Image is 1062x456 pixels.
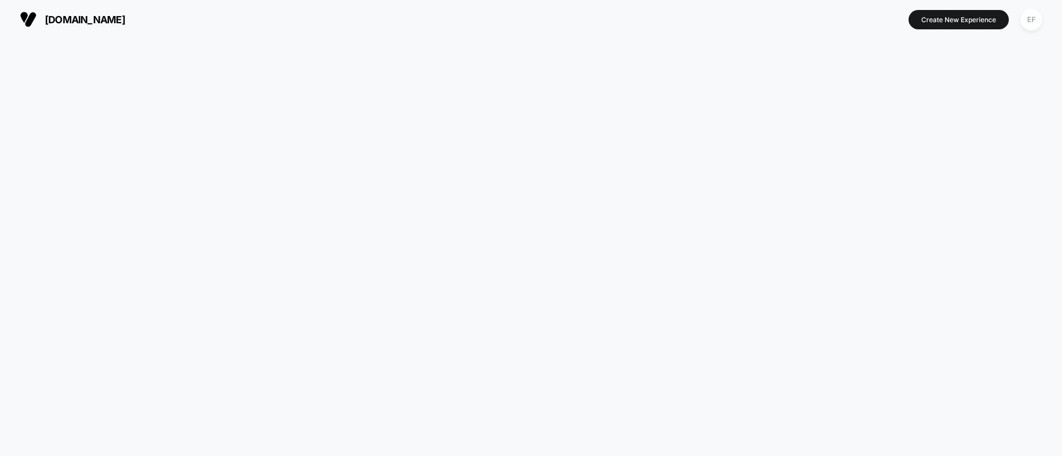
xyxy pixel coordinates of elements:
button: Create New Experience [909,10,1009,29]
button: EF [1017,8,1045,31]
button: [DOMAIN_NAME] [17,11,129,28]
span: [DOMAIN_NAME] [45,14,125,25]
div: EF [1020,9,1042,30]
img: Visually logo [20,11,37,28]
